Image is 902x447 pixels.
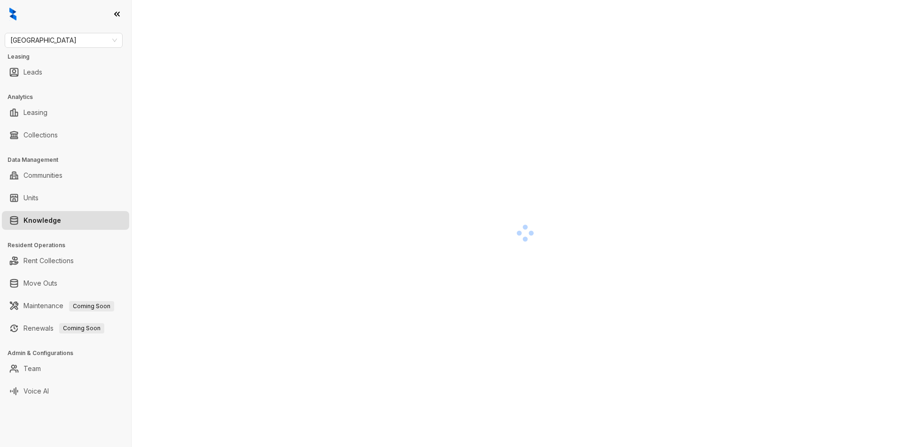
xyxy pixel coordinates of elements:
a: Rent Collections [23,251,74,270]
h3: Admin & Configurations [8,349,131,357]
h3: Analytics [8,93,131,101]
h3: Leasing [8,53,131,61]
li: Renewals [2,319,129,338]
li: Collections [2,126,129,144]
h3: Resident Operations [8,241,131,250]
a: Collections [23,126,58,144]
li: Voice AI [2,382,129,401]
span: Coming Soon [69,301,114,311]
a: Knowledge [23,211,61,230]
h3: Data Management [8,156,131,164]
a: Team [23,359,41,378]
li: Rent Collections [2,251,129,270]
a: Voice AI [23,382,49,401]
li: Team [2,359,129,378]
li: Leasing [2,103,129,122]
a: RenewalsComing Soon [23,319,104,338]
a: Units [23,189,39,207]
li: Knowledge [2,211,129,230]
span: Coming Soon [59,323,104,333]
a: Leasing [23,103,47,122]
a: Move Outs [23,274,57,293]
li: Communities [2,166,129,185]
a: Leads [23,63,42,82]
li: Leads [2,63,129,82]
a: Communities [23,166,62,185]
img: logo [9,8,16,21]
span: Fairfield [10,33,117,47]
li: Move Outs [2,274,129,293]
li: Units [2,189,129,207]
li: Maintenance [2,296,129,315]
